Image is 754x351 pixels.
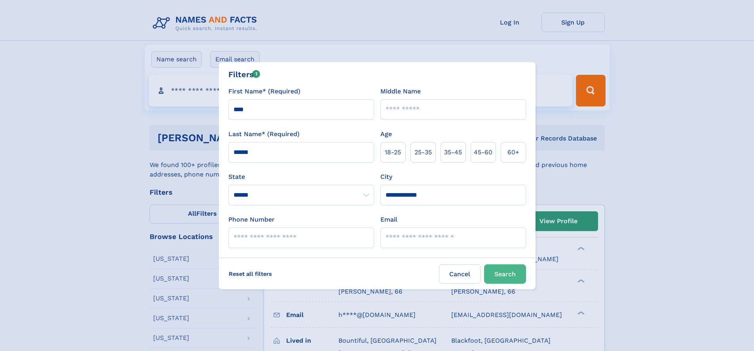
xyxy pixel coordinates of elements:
[228,87,300,96] label: First Name* (Required)
[228,129,300,139] label: Last Name* (Required)
[484,264,526,284] button: Search
[380,172,392,182] label: City
[228,172,374,182] label: State
[414,148,432,157] span: 25‑35
[228,68,260,80] div: Filters
[228,215,275,224] label: Phone Number
[507,148,519,157] span: 60+
[474,148,492,157] span: 45‑60
[444,148,462,157] span: 35‑45
[385,148,401,157] span: 18‑25
[380,215,397,224] label: Email
[380,129,392,139] label: Age
[224,264,277,283] label: Reset all filters
[439,264,481,284] label: Cancel
[380,87,421,96] label: Middle Name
